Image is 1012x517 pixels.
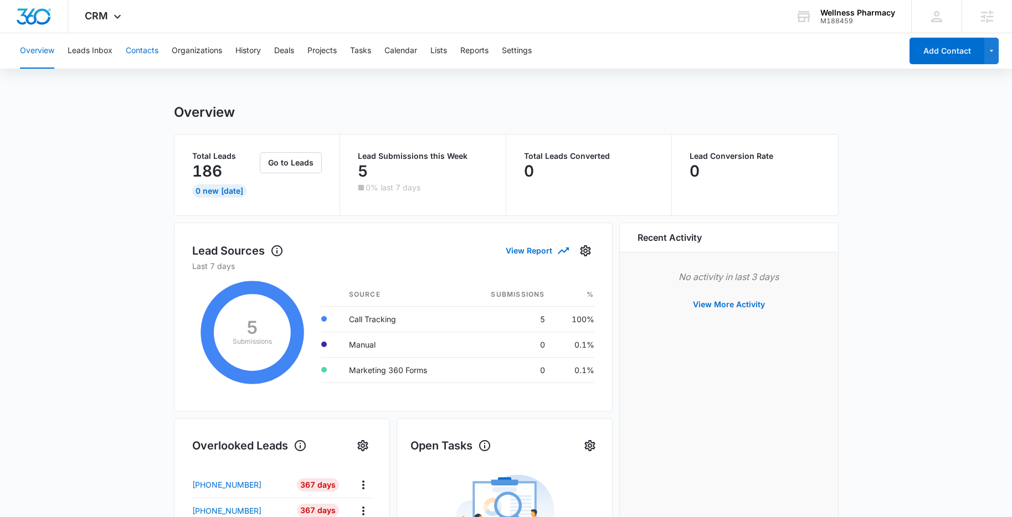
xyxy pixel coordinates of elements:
p: 0 [524,162,534,180]
td: 0 [463,332,554,357]
button: Organizations [172,33,222,69]
button: Settings [577,242,594,260]
th: Submissions [463,283,554,307]
button: History [235,33,261,69]
div: 367 Days [297,504,339,517]
td: Manual [340,332,463,357]
th: Source [340,283,463,307]
td: Call Tracking [340,306,463,332]
button: Contacts [126,33,158,69]
img: website_grey.svg [18,29,27,38]
a: [PHONE_NUMBER] [192,479,289,490]
button: Projects [307,33,337,69]
h1: Open Tasks [410,437,491,454]
img: logo_orange.svg [18,18,27,27]
h1: Lead Sources [192,242,284,259]
p: 0% last 7 days [366,184,420,192]
p: Total Leads [192,152,258,160]
a: Go to Leads [260,158,322,167]
p: 186 [192,162,222,180]
p: 5 [358,162,368,180]
button: Settings [502,33,532,69]
h1: Overlooked Leads [192,437,307,454]
div: Domain Overview [42,65,99,73]
button: Calendar [384,33,417,69]
th: % [554,283,594,307]
span: CRM [85,10,108,22]
div: 0 New [DATE] [192,184,246,198]
td: 5 [463,306,554,332]
button: Actions [355,476,372,493]
button: Tasks [350,33,371,69]
h1: Overview [174,104,235,121]
div: 367 Days [297,478,339,492]
div: Keywords by Traffic [122,65,187,73]
p: Last 7 days [192,260,594,272]
div: Domain: [DOMAIN_NAME] [29,29,122,38]
img: tab_domain_overview_orange.svg [30,64,39,73]
p: [PHONE_NUMBER] [192,479,261,490]
button: View Report [506,241,568,260]
button: Reports [460,33,489,69]
img: tab_keywords_by_traffic_grey.svg [110,64,119,73]
td: 100% [554,306,594,332]
div: account name [820,8,895,17]
p: No activity in last 3 days [638,270,820,283]
button: View More Activity [682,291,776,318]
td: 0 [463,357,554,382]
button: Deals [274,33,294,69]
p: 0 [690,162,700,180]
div: v 4.0.25 [31,18,54,27]
p: Lead Conversion Rate [690,152,820,160]
td: 0.1% [554,332,594,357]
button: Add Contact [910,38,984,64]
button: Lists [430,33,447,69]
button: Settings [354,437,372,454]
button: Leads Inbox [68,33,112,69]
div: account id [820,17,895,25]
td: 0.1% [554,357,594,382]
p: Total Leads Converted [524,152,654,160]
a: [PHONE_NUMBER] [192,505,289,516]
p: [PHONE_NUMBER] [192,505,261,516]
button: Go to Leads [260,152,322,173]
td: Marketing 360 Forms [340,357,463,382]
h6: Recent Activity [638,231,702,244]
p: Lead Submissions this Week [358,152,488,160]
button: Overview [20,33,54,69]
button: Settings [581,437,599,454]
